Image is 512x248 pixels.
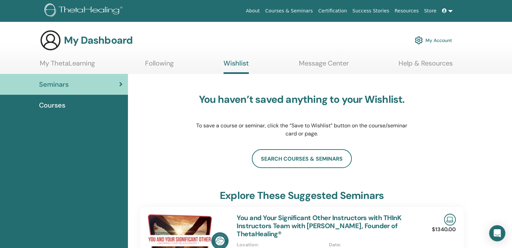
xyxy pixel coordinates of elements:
[421,5,439,17] a: Store
[350,5,392,17] a: Success Stories
[252,149,352,168] a: search courses & seminars
[224,59,249,74] a: Wishlist
[145,59,174,72] a: Following
[196,122,408,138] p: To save a course or seminar, click the “Save to Wishlist” button on the course/seminar card or page.
[315,5,349,17] a: Certification
[432,225,456,234] p: $1340.00
[39,79,69,89] span: Seminars
[399,59,453,72] a: Help & Resources
[39,100,65,110] span: Courses
[243,5,262,17] a: About
[196,93,408,106] h3: You haven’t saved anything to your Wishlist.
[415,35,423,46] img: cog.svg
[444,214,456,225] img: Live Online Seminar
[44,3,125,18] img: logo.png
[263,5,316,17] a: Courses & Seminars
[299,59,349,72] a: Message Center
[392,5,421,17] a: Resources
[489,225,505,241] div: Open Intercom Messenger
[220,190,384,202] h3: explore these suggested seminars
[237,213,401,238] a: You and Your Significant Other Instructors with THInK Instructors Team with [PERSON_NAME], Founde...
[64,34,133,46] h3: My Dashboard
[40,30,61,51] img: generic-user-icon.jpg
[415,33,452,48] a: My Account
[40,59,95,72] a: My ThetaLearning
